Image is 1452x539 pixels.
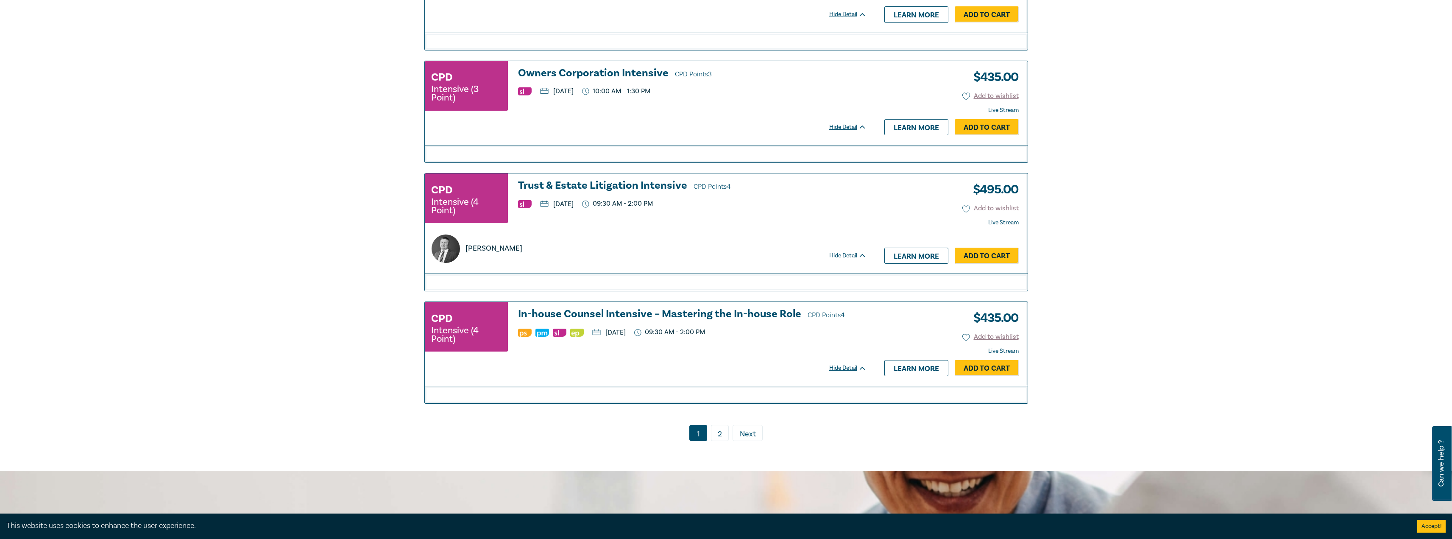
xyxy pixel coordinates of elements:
[431,182,452,198] h3: CPD
[884,119,948,135] a: Learn more
[955,248,1019,264] a: Add to Cart
[431,326,502,343] small: Intensive (4 Point)
[518,67,867,80] a: Owners Corporation Intensive CPD Points3
[988,347,1019,355] strong: Live Stream
[582,200,653,208] p: 09:30 AM - 2:00 PM
[518,180,867,193] a: Trust & Estate Litigation Intensive CPD Points4
[988,219,1019,226] strong: Live Stream
[967,180,1019,199] h3: $ 495.00
[582,87,651,95] p: 10:00 AM - 1:30 PM
[465,243,522,254] p: [PERSON_NAME]
[1437,431,1445,496] span: Can we help ?
[733,425,763,441] a: Next
[967,67,1019,87] h3: $ 435.00
[967,308,1019,328] h3: $ 435.00
[518,200,532,208] img: Substantive Law
[962,332,1019,342] button: Add to wishlist
[518,329,532,337] img: Professional Skills
[518,87,532,95] img: Substantive Law
[553,329,566,337] img: Substantive Law
[518,67,867,80] h3: Owners Corporation Intensive
[955,360,1019,376] a: Add to Cart
[884,6,948,22] a: Learn more
[592,329,626,336] p: [DATE]
[689,425,707,441] a: 1
[540,88,574,95] p: [DATE]
[518,180,867,193] h3: Trust & Estate Litigation Intensive
[431,85,502,102] small: Intensive (3 Point)
[884,360,948,376] a: Learn more
[884,248,948,264] a: Learn more
[740,429,756,440] span: Next
[829,251,876,260] div: Hide Detail
[431,198,502,215] small: Intensive (4 Point)
[962,91,1019,101] button: Add to wishlist
[634,328,705,336] p: 09:30 AM - 2:00 PM
[988,106,1019,114] strong: Live Stream
[962,204,1019,213] button: Add to wishlist
[829,10,876,19] div: Hide Detail
[675,70,712,78] span: CPD Points 3
[432,235,460,263] img: https://s3.ap-southeast-2.amazonaws.com/leo-cussen-store-production-content/Contacts/Adam%20Craig...
[518,308,867,321] a: In-house Counsel Intensive – Mastering the In-house Role CPD Points4
[1417,520,1446,533] button: Accept cookies
[540,201,574,207] p: [DATE]
[431,70,452,85] h3: CPD
[431,311,452,326] h3: CPD
[808,311,844,319] span: CPD Points 4
[711,425,729,441] a: 2
[829,123,876,131] div: Hide Detail
[694,182,730,191] span: CPD Points 4
[570,329,584,337] img: Ethics & Professional Responsibility
[535,329,549,337] img: Practice Management & Business Skills
[955,119,1019,135] a: Add to Cart
[955,6,1019,22] a: Add to Cart
[518,308,867,321] h3: In-house Counsel Intensive – Mastering the In-house Role
[829,364,876,372] div: Hide Detail
[6,520,1405,531] div: This website uses cookies to enhance the user experience.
